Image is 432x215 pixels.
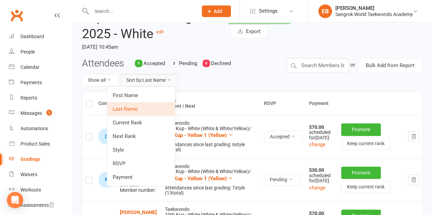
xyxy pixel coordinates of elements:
[287,58,349,73] input: Search Members by name
[9,136,72,152] a: Product Sales
[9,44,72,60] a: People
[20,64,40,70] div: Calendar
[46,110,52,116] span: 1
[20,202,54,208] div: Assessments
[309,168,335,183] div: scheduled for [DATE]
[89,6,193,16] input: Search...
[107,157,175,170] a: RSVP
[165,132,227,138] span: 9th Kup - Yellow 1 (Yellow)
[170,60,178,67] div: 2
[20,156,40,162] div: Gradings
[162,92,261,115] th: Rank Current / Next
[203,60,210,67] div: 0
[335,11,413,17] div: Sangrok World Taekwondo Academy
[20,187,41,193] div: Workouts
[214,9,222,14] span: Add
[9,167,72,182] a: Waivers
[179,60,197,66] span: Pending
[107,102,175,116] a: Last Name
[309,125,335,140] div: scheduled for [DATE]
[165,142,258,153] div: Attendances since last grading: 6 style ( 6 total)
[259,3,278,19] span: Settings
[20,49,35,55] div: People
[98,172,114,188] div: Kate Loftus
[9,182,72,198] a: Workouts
[264,130,303,143] button: Accepted
[107,129,175,143] a: Next Rank
[9,121,72,136] a: Automations
[107,170,175,184] a: Payment
[121,74,179,86] button: Sort by:Last Name
[7,192,23,208] div: Open Intercom Messenger
[82,74,119,86] button: Show all
[309,140,325,149] button: change
[135,60,142,67] div: 5
[211,60,231,66] span: Declined
[309,124,324,130] strong: $70.00
[20,141,50,147] div: Product Sales
[20,126,48,131] div: Automations
[8,7,25,24] a: Clubworx
[9,29,72,44] a: Dashboard
[165,131,233,139] button: 9th Kup - Yellow 1 (Yellow)
[82,10,218,41] h2: September Grading 2025 - White
[318,4,332,18] div: EB
[9,106,72,121] a: Messages 1
[309,184,325,192] button: change
[350,58,355,71] div: or
[9,75,72,90] a: Payments
[95,92,162,115] th: Contact
[341,123,381,136] button: Promote
[20,172,37,177] div: Waivers
[230,24,268,39] button: Export
[20,95,37,101] div: Reports
[156,29,164,34] a: edit
[107,89,175,102] a: First Name
[264,174,301,186] button: Pending
[261,92,306,115] th: RSVP
[306,92,422,115] th: Payment
[341,181,390,193] button: Keep current rank
[165,185,258,196] div: Attendances since last grading: 7 style ( 13 total)
[107,143,175,157] a: Style
[9,198,72,213] a: Assessments
[107,116,175,129] a: Current Rank
[358,58,422,73] button: Bulk Add from Report
[9,90,72,106] a: Reports
[162,115,261,158] td: Taekwondo 10th Kup - White (White & White/Yellow) /
[98,128,114,144] div: Daniel Lee
[143,60,165,66] span: Accepted
[82,41,218,53] time: [DATE] 10:45am
[341,138,390,150] button: Keep current rank
[120,210,157,215] a: [PERSON_NAME]
[20,34,44,39] div: Dashboard
[165,174,233,183] button: 9th Kup - Yellow 1 (Yellow)
[9,60,72,75] a: Calendar
[20,80,42,85] div: Payments
[165,175,227,182] span: 9th Kup - Yellow 1 (Yellow)
[9,152,72,167] a: Gradings
[20,110,42,116] div: Messages
[82,58,124,69] h3: Attendees
[309,167,324,173] strong: $30.00
[162,158,261,201] td: Taekwondo 10th Kup - White (White & White/Yellow) /
[202,5,231,17] button: Add
[341,167,381,179] button: Promote
[335,5,413,11] div: [PERSON_NAME]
